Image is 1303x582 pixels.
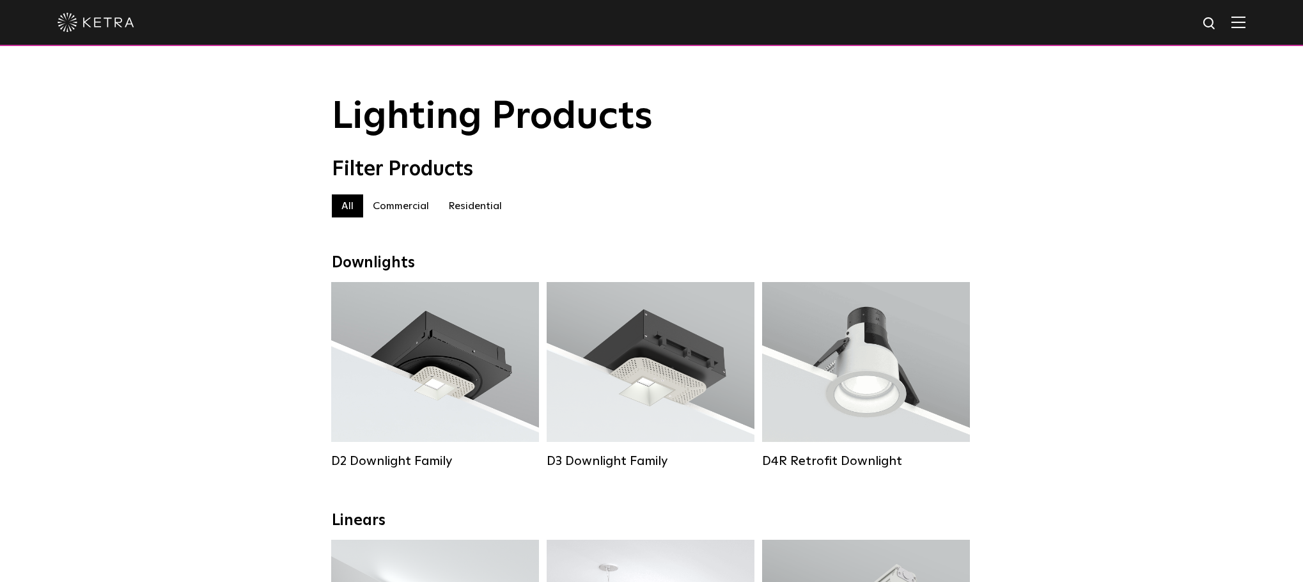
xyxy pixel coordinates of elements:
div: Downlights [332,254,971,272]
div: D3 Downlight Family [547,453,754,469]
a: D4R Retrofit Downlight Lumen Output:800Colors:White / BlackBeam Angles:15° / 25° / 40° / 60°Watta... [762,282,970,469]
div: D4R Retrofit Downlight [762,453,970,469]
label: All [332,194,363,217]
label: Residential [439,194,511,217]
div: Filter Products [332,157,971,182]
img: search icon [1202,16,1218,32]
span: Lighting Products [332,98,653,136]
a: D3 Downlight Family Lumen Output:700 / 900 / 1100Colors:White / Black / Silver / Bronze / Paintab... [547,282,754,469]
a: D2 Downlight Family Lumen Output:1200Colors:White / Black / Gloss Black / Silver / Bronze / Silve... [331,282,539,469]
label: Commercial [363,194,439,217]
div: D2 Downlight Family [331,453,539,469]
img: ketra-logo-2019-white [58,13,134,32]
img: Hamburger%20Nav.svg [1231,16,1245,28]
div: Linears [332,512,971,530]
